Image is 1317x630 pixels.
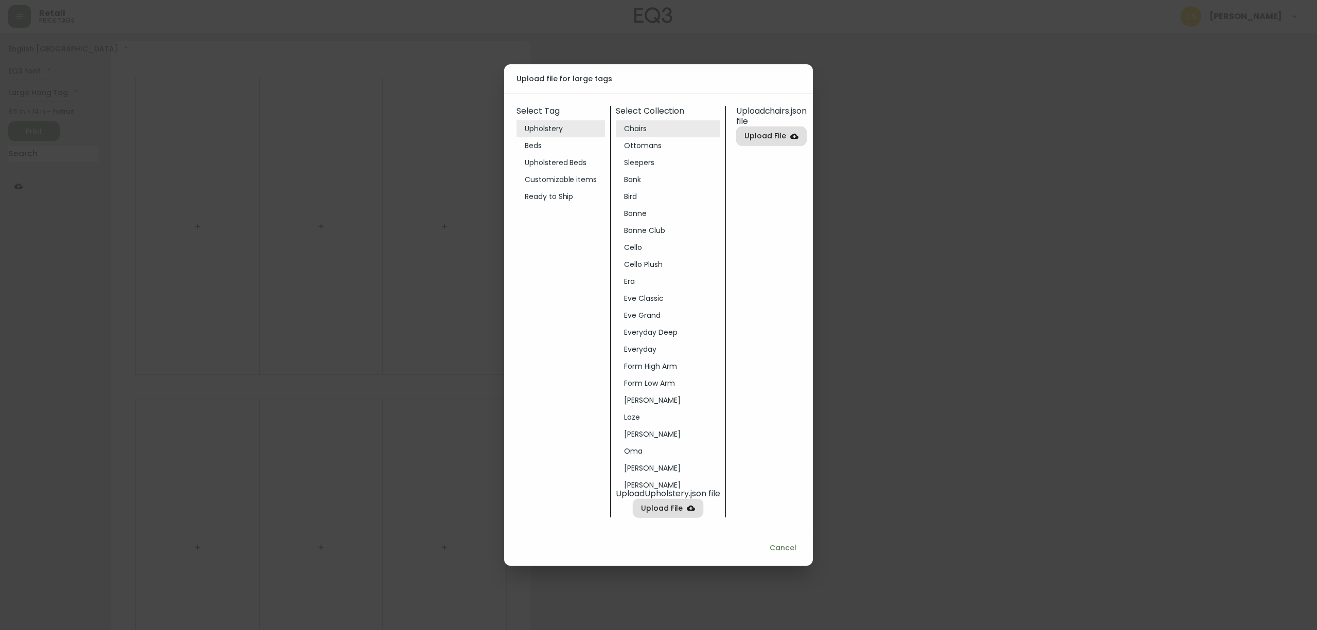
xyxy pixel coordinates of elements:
li: Customizable items [517,171,605,188]
li: Cello [616,239,720,256]
li: [PERSON_NAME] [616,477,720,494]
li: Laze [616,409,720,426]
h5: Select Tag [517,106,605,116]
h5: Upload Upholstery .json file [616,489,720,499]
li: Ready to Ship [517,188,605,205]
li: Bonne Club [616,222,720,239]
li: Form High Arm [616,358,720,375]
span: Upload File [641,502,683,515]
h2: Upload file for large tags [517,73,800,85]
li: Bonne [616,205,720,222]
li: Eve Classic [616,290,720,307]
li: Upholstered Beds [517,154,605,171]
li: [PERSON_NAME] [616,460,720,477]
li: Everyday [616,341,720,358]
li: Sleepers [616,154,720,171]
li: Era [616,273,720,290]
span: Cancel [770,542,796,554]
h5: Upload chairs .json file [736,106,807,127]
li: Form Low Arm [616,375,720,392]
button: Cancel [766,538,800,557]
label: Upload File [633,499,703,518]
li: Cello Plush [616,256,720,273]
li: Chairs [616,120,720,137]
li: Beds [517,137,605,154]
li: Everyday Deep [616,324,720,341]
li: Ottomans [616,137,720,154]
li: Eve Grand [616,307,720,324]
li: Bank [616,171,720,188]
li: Bird [616,188,720,205]
li: Oma [616,443,720,460]
h5: Select Collection [616,106,720,116]
li: [PERSON_NAME] [616,426,720,443]
li: Upholstery [517,120,605,137]
label: Upload File [736,127,807,146]
li: [PERSON_NAME] [616,392,720,409]
span: Upload File [744,130,786,142]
